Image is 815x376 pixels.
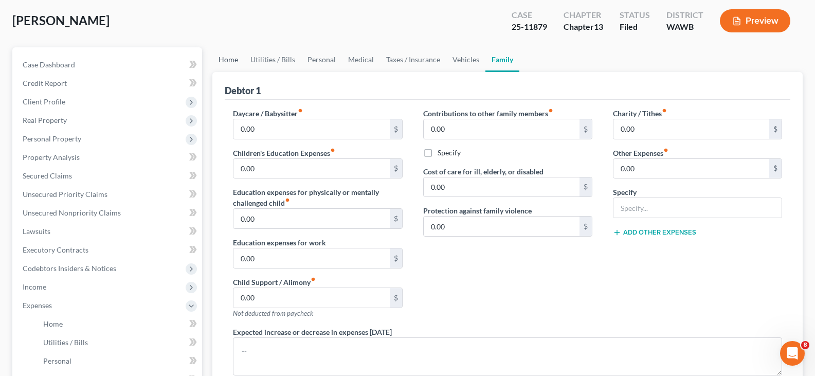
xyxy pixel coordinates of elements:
div: WAWB [666,21,703,33]
iframe: Intercom live chat [780,341,805,366]
a: Property Analysis [14,148,202,167]
span: Client Profile [23,97,65,106]
input: -- [613,159,769,178]
span: Unsecured Nonpriority Claims [23,208,121,217]
a: Secured Claims [14,167,202,185]
a: Lawsuits [14,222,202,241]
div: $ [390,209,402,228]
div: $ [390,159,402,178]
label: Education expenses for physically or mentally challenged child [233,187,402,208]
div: District [666,9,703,21]
input: -- [613,119,769,139]
span: [PERSON_NAME] [12,13,110,28]
button: Add Other Expenses [613,228,696,237]
div: Filed [620,21,650,33]
span: Real Property [23,116,67,124]
label: Children's Education Expenses [233,148,335,158]
span: Home [43,319,63,328]
div: $ [579,217,592,236]
label: Other Expenses [613,148,668,158]
span: 8 [801,341,809,349]
a: Home [212,47,244,72]
label: Charity / Tithes [613,108,667,119]
input: -- [233,119,389,139]
div: $ [769,119,782,139]
span: Income [23,282,46,291]
input: -- [424,119,579,139]
input: -- [233,209,389,228]
a: Credit Report [14,74,202,93]
span: Executory Contracts [23,245,88,254]
a: Home [35,315,202,333]
input: -- [424,217,579,236]
label: Cost of care for ill, elderly, or disabled [423,166,544,177]
span: Credit Report [23,79,67,87]
a: Utilities / Bills [244,47,301,72]
a: Personal [35,352,202,370]
div: $ [579,177,592,197]
label: Contributions to other family members [423,108,553,119]
span: Secured Claims [23,171,72,180]
label: Expected increase or decrease in expenses [DATE] [233,327,392,337]
a: Utilities / Bills [35,333,202,352]
i: fiber_manual_record [663,148,668,153]
div: $ [769,159,782,178]
a: Unsecured Nonpriority Claims [14,204,202,222]
i: fiber_manual_record [548,108,553,113]
div: 25-11879 [512,21,547,33]
span: Utilities / Bills [43,338,88,347]
span: Expenses [23,301,52,310]
button: Preview [720,9,790,32]
div: Status [620,9,650,21]
label: Protection against family violence [423,205,532,216]
label: Education expenses for work [233,237,326,248]
input: -- [233,288,389,308]
label: Child Support / Alimony [233,277,316,288]
span: Codebtors Insiders & Notices [23,264,116,273]
i: fiber_manual_record [298,108,303,113]
a: Unsecured Priority Claims [14,185,202,204]
a: Taxes / Insurance [380,47,446,72]
div: $ [579,119,592,139]
a: Vehicles [446,47,485,72]
i: fiber_manual_record [330,148,335,153]
span: Personal [43,356,71,365]
i: fiber_manual_record [662,108,667,113]
input: -- [424,177,579,197]
div: $ [390,248,402,268]
i: fiber_manual_record [311,277,316,282]
i: fiber_manual_record [285,198,290,203]
label: Specify [438,148,461,158]
span: Not deducted from paycheck [233,309,313,317]
div: $ [390,119,402,139]
div: Case [512,9,547,21]
span: Lawsuits [23,227,50,236]
input: -- [233,248,389,268]
div: Chapter [564,21,603,33]
div: Debtor 1 [225,84,261,97]
label: Specify [613,187,637,198]
span: Property Analysis [23,153,80,162]
span: Personal Property [23,134,81,143]
a: Family [485,47,519,72]
a: Personal [301,47,342,72]
label: Daycare / Babysitter [233,108,303,119]
span: Case Dashboard [23,60,75,69]
input: Specify... [613,198,782,218]
div: $ [390,288,402,308]
a: Case Dashboard [14,56,202,74]
a: Executory Contracts [14,241,202,259]
input: -- [233,159,389,178]
div: Chapter [564,9,603,21]
span: 13 [594,22,603,31]
span: Unsecured Priority Claims [23,190,107,199]
a: Medical [342,47,380,72]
